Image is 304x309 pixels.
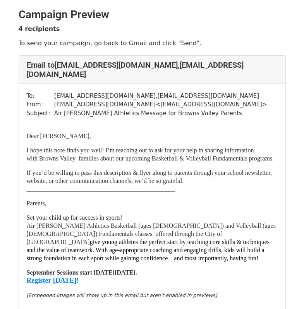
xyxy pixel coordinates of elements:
p: To send your campaign, go back to Gmail and click "Send". [19,39,286,47]
font: Set your child up for success in sports! Air [PERSON_NAME] Athletics Basketball (ages [DEMOGRAPHI... [27,214,276,261]
span: ______________________________ __________________ [27,186,175,192]
td: From: [27,100,54,109]
h2: Campaign Preview [19,8,286,21]
font: I hope this note finds you well! I’m reaching out to ask for your help in sharing information wit... [27,147,274,162]
b: September Sessions start [DATE][DATE]. [27,269,137,276]
font: If you’d be willing to pass this description & flyer along to parents through your school newslet... [27,169,272,184]
h4: Email to [EMAIL_ADDRESS][DOMAIN_NAME] , [EMAIL_ADDRESS][DOMAIN_NAME] [27,60,278,79]
a: Register [DATE]!​ [27,277,79,284]
font: Dear [PERSON_NAME], [27,133,91,139]
font: Parents, [27,200,46,207]
td: Subject: [27,109,54,118]
td: [EMAIL_ADDRESS][DOMAIN_NAME] < [EMAIL_ADDRESS][DOMAIN_NAME] > [54,100,267,109]
strong: 4 recipients [19,25,60,32]
span: give young athletes the perfect start by teaching core skills & techniques and the value of teamw... [27,239,270,261]
td: Air [PERSON_NAME] Athletics Message for Browns Valley Parents [54,109,267,118]
em: [Embedded images will show up in this email but aren't enabled in previews] [27,292,217,298]
td: To: [27,92,54,101]
td: [EMAIL_ADDRESS][DOMAIN_NAME] , [EMAIL_ADDRESS][DOMAIN_NAME] [54,92,267,101]
div: ​ [27,132,278,308]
